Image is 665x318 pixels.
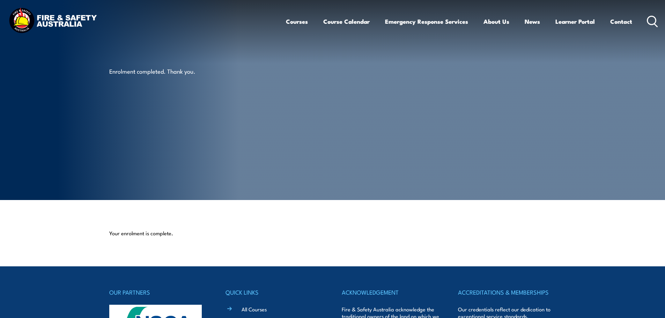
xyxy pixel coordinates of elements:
[109,67,237,75] p: Enrolment completed. Thank you.
[323,12,370,31] a: Course Calendar
[385,12,468,31] a: Emergency Response Services
[458,287,556,297] h4: ACCREDITATIONS & MEMBERSHIPS
[286,12,308,31] a: Courses
[483,12,509,31] a: About Us
[109,287,207,297] h4: OUR PARTNERS
[342,287,439,297] h4: ACKNOWLEDGEMENT
[525,12,540,31] a: News
[226,287,323,297] h4: QUICK LINKS
[109,230,556,237] p: Your enrolment is complete.
[555,12,595,31] a: Learner Portal
[610,12,632,31] a: Contact
[242,305,267,313] a: All Courses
